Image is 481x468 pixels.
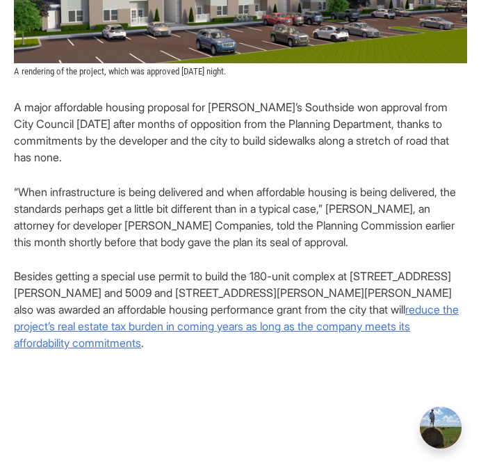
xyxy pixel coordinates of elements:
[408,400,481,468] iframe: portal-trigger
[14,268,467,351] p: Besides getting a special use permit to build the 180-unit complex at [STREET_ADDRESS][PERSON_NAM...
[14,302,459,350] a: reduce the project’s real estate tax burden in coming years as long as the company meets its affo...
[14,184,467,250] p: “When infrastructure is being delivered and when affordable housing is being delivered, the stand...
[14,66,226,76] span: A rendering of the project, which was approved [DATE] night.
[14,99,467,166] p: A major affordable housing proposal for [PERSON_NAME]’s Southside won approval from City Council ...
